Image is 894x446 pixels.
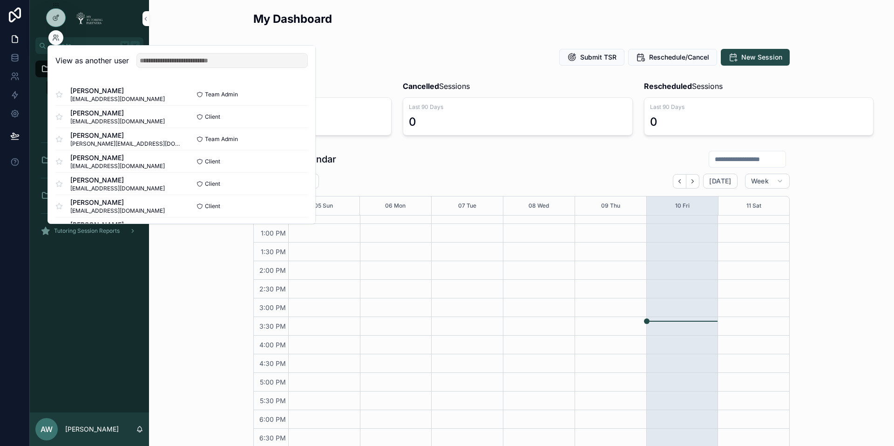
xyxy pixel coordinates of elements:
h2: View as another user [55,55,129,66]
span: Last 90 Days [650,103,867,111]
div: scrollable content [30,54,149,251]
span: [PERSON_NAME] [70,131,182,140]
span: [PERSON_NAME] [70,86,165,95]
span: 1:00 PM [258,229,288,237]
span: 5:30 PM [257,397,288,405]
a: Organizations [35,187,143,204]
span: Tutoring Session Reports [54,227,120,235]
a: Students [35,152,143,169]
a: Tutoring Session Reports [35,223,143,239]
span: Submit TSR [580,53,616,62]
span: 4:30 PM [257,359,288,367]
span: Week [751,177,769,185]
span: 1:30 PM [258,248,288,256]
a: My Dashboard [47,79,143,96]
button: Reschedule/Cancel [628,49,717,66]
button: 05 Sun [314,196,333,215]
span: [EMAIL_ADDRESS][DOMAIN_NAME] [70,185,165,192]
p: [PERSON_NAME] [65,425,119,434]
span: 6:30 PM [257,434,288,442]
button: 06 Mon [385,196,406,215]
span: [EMAIL_ADDRESS][DOMAIN_NAME] [70,207,165,215]
span: [PERSON_NAME] [70,108,165,118]
button: Jump to...K [35,37,143,54]
span: 5:00 PM [257,378,288,386]
button: Submit TSR [559,49,624,66]
span: K [131,42,139,49]
div: 0 [409,115,416,129]
span: Client [205,203,220,210]
span: [PERSON_NAME] [70,153,165,162]
button: [DATE] [703,174,737,189]
h2: My Dashboard [253,11,332,27]
span: [EMAIL_ADDRESS][DOMAIN_NAME] [70,118,165,125]
span: 4:00 PM [257,341,288,349]
span: Client [205,158,220,165]
strong: Rescheduled [644,81,692,91]
span: Last 90 Days [409,103,626,111]
button: Back [673,174,686,189]
span: Reschedule/Cancel [649,53,709,62]
button: 11 Sat [746,196,761,215]
button: 10 Fri [675,196,690,215]
span: 2:00 PM [257,266,288,274]
span: Jump to... [50,42,116,49]
span: [DATE] [709,177,731,185]
span: 2:30 PM [257,285,288,293]
span: 3:30 PM [257,322,288,330]
span: [PERSON_NAME][EMAIL_ADDRESS][DOMAIN_NAME] [70,140,182,148]
span: New Session [741,53,782,62]
a: Tutors [35,61,143,77]
span: Sessions [644,81,723,92]
button: 08 Wed [528,196,549,215]
button: 07 Tue [458,196,476,215]
a: Student Table [47,116,143,133]
span: [EMAIL_ADDRESS][DOMAIN_NAME] [70,162,165,170]
span: Team Admin [205,135,238,143]
button: 09 Thu [601,196,620,215]
button: Next [686,174,699,189]
span: AW [41,424,53,435]
span: Client [205,113,220,121]
span: 3:00 PM [257,304,288,311]
span: Team Admin [205,91,238,98]
img: App logo [73,11,106,26]
span: [PERSON_NAME] [70,176,165,185]
span: 6:00 PM [257,415,288,423]
strong: Cancelled [403,81,439,91]
span: [PERSON_NAME] [70,198,165,207]
button: New Session [721,49,790,66]
div: 0 [650,115,657,129]
button: Week [745,174,790,189]
span: Client [205,180,220,188]
span: [EMAIL_ADDRESS][DOMAIN_NAME] [70,95,165,103]
span: Sessions [403,81,470,92]
a: Sessions Overview [47,98,143,115]
span: [PERSON_NAME] [70,220,165,230]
